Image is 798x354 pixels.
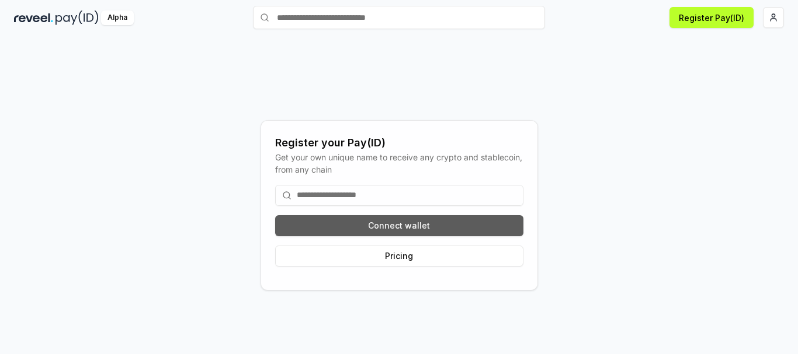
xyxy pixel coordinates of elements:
[55,10,99,25] img: pay_id
[669,7,754,28] button: Register Pay(ID)
[275,215,523,236] button: Connect wallet
[275,151,523,176] div: Get your own unique name to receive any crypto and stablecoin, from any chain
[101,10,134,25] div: Alpha
[275,135,523,151] div: Register your Pay(ID)
[275,246,523,267] button: Pricing
[14,10,53,25] img: reveel_dark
